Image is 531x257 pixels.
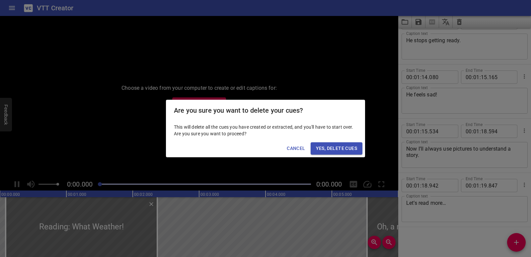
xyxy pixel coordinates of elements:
span: Cancel [287,144,305,153]
h2: Are you sure you want to delete your cues? [174,105,357,116]
button: Cancel [284,142,308,155]
button: Yes, Delete Cues [311,142,362,155]
div: This will delete all the cues you have created or extracted, and you'll have to start over. Are y... [166,121,365,140]
span: Yes, Delete Cues [316,144,357,153]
